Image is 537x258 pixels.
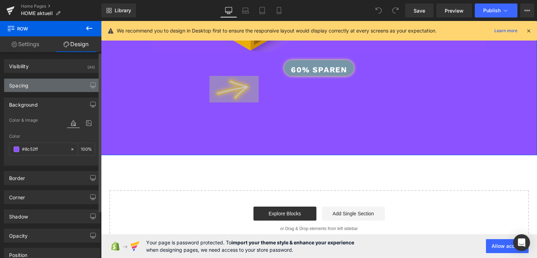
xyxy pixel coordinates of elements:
a: Mobile [271,3,287,17]
div: Spacing [9,79,28,88]
p: or Drag & Drop elements from left sidebar [20,205,417,210]
a: 60% SPAREN [183,39,253,55]
span: Your page is password protected. To when designing pages, we need access to your store password. [146,239,354,253]
div: Shadow [9,210,28,220]
input: Color [22,145,67,153]
a: Design [51,36,101,52]
button: Allow access [486,239,529,253]
a: Learn more [492,27,520,35]
a: New Library [101,3,136,17]
a: Tablet [254,3,271,17]
span: Preview [445,7,464,14]
a: Desktop [220,3,237,17]
div: Color [9,134,95,139]
button: Undo [372,3,386,17]
div: Corner [9,191,25,200]
div: Open Intercom Messenger [513,234,530,251]
a: Add Single Section [221,186,284,200]
span: HOME aktuell [21,10,53,16]
button: More [520,3,534,17]
p: We recommend you to design in Desktop first to ensure the responsive layout would display correct... [117,27,437,35]
button: Redo [388,3,402,17]
a: Laptop [237,3,254,17]
span: Publish [483,8,501,13]
span: Row [7,21,77,36]
div: % [78,143,95,155]
span: Save [414,7,425,14]
a: Home Pages [21,3,101,9]
a: Preview [436,3,472,17]
div: Visibility [9,59,29,69]
strong: import your theme style & enhance your experience [231,239,354,245]
div: Background [9,98,38,108]
button: Publish [475,3,517,17]
div: Opacity [9,229,28,239]
div: Border [9,171,25,181]
div: (All) [87,59,95,71]
span: Library [115,7,131,14]
div: Position [9,248,27,258]
a: Explore Blocks [152,186,215,200]
span: 60% SPAREN [190,43,246,55]
span: Color & Image [9,118,38,123]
